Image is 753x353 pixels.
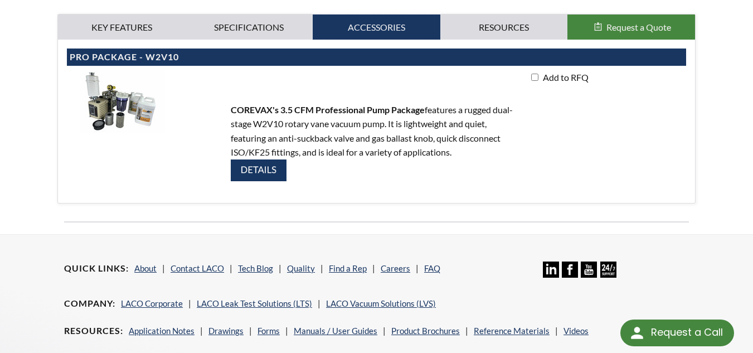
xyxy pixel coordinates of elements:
a: Resources [440,14,568,40]
a: Careers [381,263,410,273]
a: Key Features [58,14,186,40]
a: Application Notes [129,326,195,336]
span: Request a Quote [606,22,671,32]
a: Contact LACO [171,263,224,273]
img: round button [628,324,646,342]
a: Product Brochures [391,326,460,336]
a: LACO Leak Test Solutions (LTS) [197,298,312,308]
a: LACO Corporate [121,298,183,308]
a: Forms [258,326,280,336]
a: Quality [287,263,315,273]
button: Request a Quote [567,14,695,40]
a: Drawings [208,326,244,336]
a: Videos [563,326,589,336]
a: About [134,263,157,273]
a: Find a Rep [329,263,367,273]
span: Add to RFQ [540,72,589,83]
h4: Pro Package - W2V10 [70,51,683,63]
a: 24/7 Support [600,269,616,279]
a: Manuals / User Guides [294,326,377,336]
a: FAQ [424,263,440,273]
a: Reference Materials [474,326,550,336]
p: features a rugged dual-stage W2V10 rotary vane vacuum pump. It is lightweight and quiet, featurin... [231,103,522,185]
img: PPW2V10.jpg [67,70,178,133]
a: Specifications [186,14,313,40]
input: Add to RFQ [531,74,538,81]
strong: COREVAX's 3.5 CFM Professional Pump Package [231,104,425,115]
div: Request a Call [651,320,723,345]
h4: Company [64,298,115,310]
img: Details-button.jpg [231,159,286,181]
a: Tech Blog [238,263,273,273]
a: LACO Vacuum Solutions (LVS) [326,298,436,308]
div: Request a Call [620,320,734,346]
h4: Quick Links [64,263,129,274]
img: 24/7 Support Icon [600,262,616,278]
a: Accessories [313,14,440,40]
h4: Resources [64,325,123,337]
